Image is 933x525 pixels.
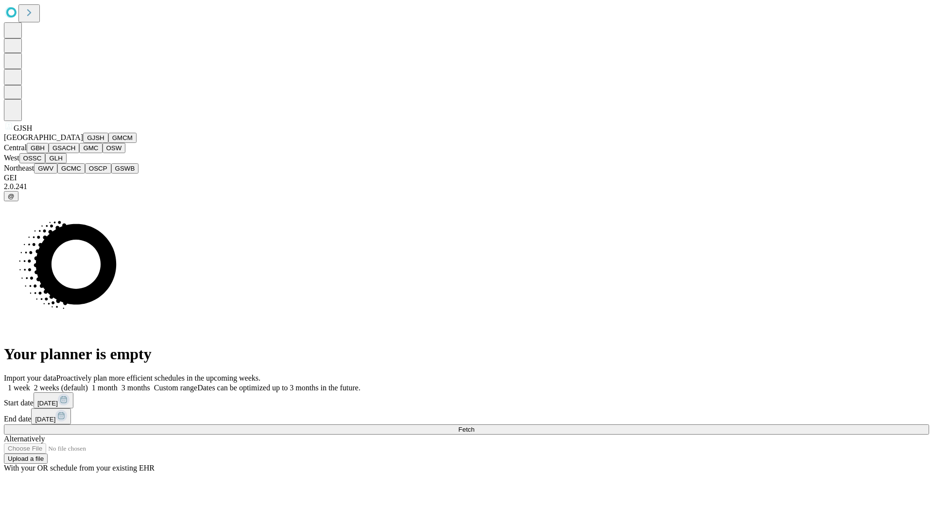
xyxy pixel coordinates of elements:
[4,454,48,464] button: Upload a file
[57,163,85,174] button: GCMC
[4,191,18,201] button: @
[8,192,15,200] span: @
[4,408,929,424] div: End date
[49,143,79,153] button: GSACH
[34,384,88,392] span: 2 weeks (default)
[14,124,32,132] span: GJSH
[31,408,71,424] button: [DATE]
[56,374,260,382] span: Proactively plan more efficient schedules in the upcoming weeks.
[34,392,73,408] button: [DATE]
[4,154,19,162] span: West
[92,384,118,392] span: 1 month
[4,374,56,382] span: Import your data
[8,384,30,392] span: 1 week
[108,133,137,143] button: GMCM
[37,400,58,407] span: [DATE]
[83,133,108,143] button: GJSH
[34,163,57,174] button: GWV
[27,143,49,153] button: GBH
[19,153,46,163] button: OSSC
[4,143,27,152] span: Central
[45,153,66,163] button: GLH
[4,345,929,363] h1: Your planner is empty
[4,182,929,191] div: 2.0.241
[197,384,360,392] span: Dates can be optimized up to 3 months in the future.
[154,384,197,392] span: Custom range
[111,163,139,174] button: GSWB
[4,464,155,472] span: With your OR schedule from your existing EHR
[4,174,929,182] div: GEI
[4,424,929,435] button: Fetch
[4,435,45,443] span: Alternatively
[4,164,34,172] span: Northeast
[4,392,929,408] div: Start date
[103,143,126,153] button: OSW
[85,163,111,174] button: OSCP
[35,416,55,423] span: [DATE]
[458,426,474,433] span: Fetch
[79,143,102,153] button: GMC
[121,384,150,392] span: 3 months
[4,133,83,141] span: [GEOGRAPHIC_DATA]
